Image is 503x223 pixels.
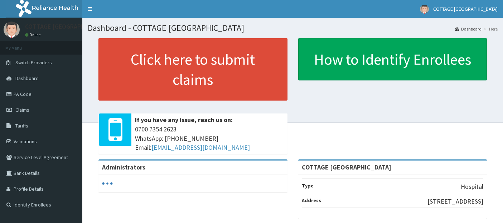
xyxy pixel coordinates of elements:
[102,163,145,171] b: Administrators
[298,38,487,80] a: How to Identify Enrollees
[302,163,391,171] strong: COTTAGE [GEOGRAPHIC_DATA]
[302,182,314,189] b: Type
[88,23,498,33] h1: Dashboard - COTTAGE [GEOGRAPHIC_DATA]
[433,6,498,12] span: COTTAGE [GEOGRAPHIC_DATA]
[135,125,284,152] span: 0700 7354 2623 WhatsApp: [PHONE_NUMBER] Email:
[4,22,20,38] img: User Image
[25,23,111,30] p: COTTAGE [GEOGRAPHIC_DATA]
[302,197,321,204] b: Address
[98,38,287,101] a: Click here to submit claims
[25,32,42,37] a: Online
[102,178,113,189] svg: audio-loading
[461,182,483,191] p: Hospital
[135,116,233,124] b: If you have any issue, reach us on:
[15,59,52,66] span: Switch Providers
[427,197,483,206] p: [STREET_ADDRESS]
[420,5,429,14] img: User Image
[455,26,482,32] a: Dashboard
[15,75,39,82] span: Dashboard
[15,107,29,113] span: Claims
[15,122,28,129] span: Tariffs
[151,143,250,152] a: [EMAIL_ADDRESS][DOMAIN_NAME]
[482,26,498,32] li: Here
